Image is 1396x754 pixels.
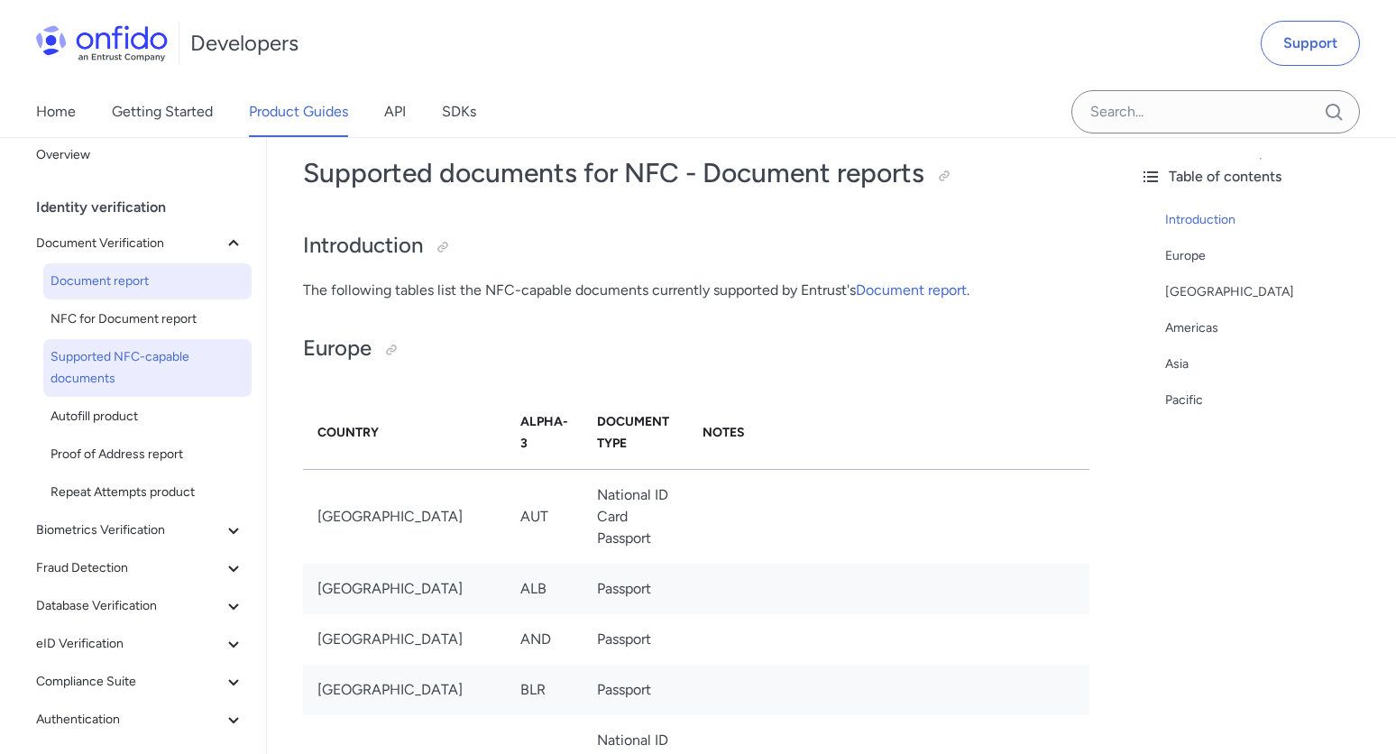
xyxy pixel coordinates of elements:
strong: Document Type [597,414,669,451]
a: Introduction [1165,209,1382,231]
span: Supported NFC-capable documents [51,346,244,390]
a: Supported NFC-capable documents [43,339,252,397]
td: AUT [506,469,583,564]
a: SDKs [442,87,476,137]
a: Asia [1165,354,1382,375]
td: National ID Card Passport [583,469,688,564]
input: Onfido search input field [1071,90,1360,133]
p: The following tables list the NFC-capable documents currently supported by Entrust's . [303,280,1089,301]
a: Proof of Address report [43,437,252,473]
a: Document report [856,281,967,299]
a: Document report [43,263,252,299]
span: eID Verification [36,633,223,655]
span: Document report [51,271,244,292]
h2: Introduction [303,231,1089,262]
td: [GEOGRAPHIC_DATA] [303,469,506,564]
span: Authentication [36,709,223,731]
a: Getting Started [112,87,213,137]
span: NFC for Document report [51,308,244,330]
td: ALB [506,564,583,614]
span: Database Verification [36,595,223,617]
button: Compliance Suite [29,664,252,700]
button: Document Verification [29,225,252,262]
button: Biometrics Verification [29,512,252,548]
a: Pacific [1165,390,1382,411]
a: Autofill product [43,399,252,435]
a: Support [1261,21,1360,66]
button: Database Verification [29,588,252,624]
td: Passport [583,564,688,614]
td: Passport [583,614,688,665]
h2: Europe [303,334,1089,364]
a: Overview [29,137,252,173]
a: Product Guides [249,87,348,137]
span: Biometrics Verification [36,520,223,541]
button: Fraud Detection [29,550,252,586]
a: NFC for Document report [43,301,252,337]
strong: Country [317,425,379,440]
td: AND [506,614,583,665]
span: Document Verification [36,233,223,254]
span: Autofill product [51,406,244,428]
h1: Developers [190,29,298,58]
span: Fraud Detection [36,557,223,579]
a: Europe [1165,245,1382,267]
td: [GEOGRAPHIC_DATA] [303,665,506,715]
a: Repeat Attempts product [43,474,252,510]
strong: Notes [703,425,745,440]
span: Repeat Attempts product [51,482,244,503]
span: Overview [36,144,244,166]
a: Americas [1165,317,1382,339]
h1: Supported documents for NFC - Document reports [303,155,1089,191]
div: Identity verification [36,189,259,225]
td: BLR [506,665,583,715]
a: [GEOGRAPHIC_DATA] [1165,281,1382,303]
span: Proof of Address report [51,444,244,465]
button: Authentication [29,702,252,738]
img: Onfido Logo [36,25,168,61]
span: Compliance Suite [36,671,223,693]
button: eID Verification [29,626,252,662]
a: API [384,87,406,137]
td: Passport [583,665,688,715]
div: Table of contents [1140,166,1382,188]
td: [GEOGRAPHIC_DATA] [303,564,506,614]
a: Home [36,87,76,137]
strong: Alpha-3 [520,414,568,451]
td: [GEOGRAPHIC_DATA] [303,614,506,665]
